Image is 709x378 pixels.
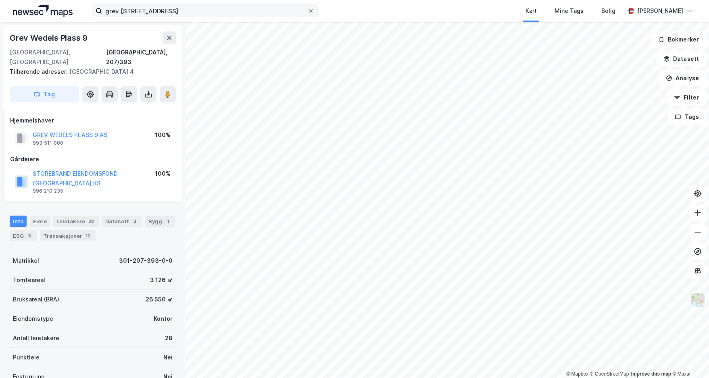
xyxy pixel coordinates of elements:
[10,216,27,227] div: Info
[10,67,169,77] div: [GEOGRAPHIC_DATA] 4
[25,232,33,240] div: 3
[30,216,50,227] div: Eiere
[87,217,96,225] div: 28
[33,188,63,194] div: 996 210 235
[155,130,171,140] div: 100%
[119,256,173,266] div: 301-207-393-0-0
[590,371,629,377] a: OpenStreetMap
[10,31,89,44] div: Grev Wedels Plass 9
[150,275,173,285] div: 3 126 ㎡
[102,5,308,17] input: Søk på adresse, matrikkel, gårdeiere, leietakere eller personer
[601,6,615,16] div: Bolig
[10,86,79,102] button: Tag
[13,295,59,304] div: Bruksareal (BRA)
[637,6,683,16] div: [PERSON_NAME]
[669,339,709,378] iframe: Chat Widget
[165,333,173,343] div: 28
[525,6,537,16] div: Kart
[659,70,706,86] button: Analyse
[651,31,706,48] button: Bokmerker
[10,68,69,75] span: Tilhørende adresser:
[106,48,176,67] div: [GEOGRAPHIC_DATA], 207/393
[566,371,588,377] a: Mapbox
[40,230,96,241] div: Transaksjoner
[10,116,175,125] div: Hjemmelshaver
[33,140,63,146] div: 993 511 080
[131,217,139,225] div: 3
[657,51,706,67] button: Datasett
[13,353,40,362] div: Punktleie
[13,333,59,343] div: Antall leietakere
[10,230,37,241] div: ESG
[102,216,142,227] div: Datasett
[668,109,706,125] button: Tags
[154,314,173,324] div: Kontor
[10,154,175,164] div: Gårdeiere
[690,292,705,307] img: Z
[13,5,73,17] img: logo.a4113a55bc3d86da70a041830d287a7e.svg
[13,275,45,285] div: Tomteareal
[667,89,706,106] button: Filter
[164,217,172,225] div: 1
[145,216,175,227] div: Bygg
[555,6,584,16] div: Mine Tags
[10,48,106,67] div: [GEOGRAPHIC_DATA], [GEOGRAPHIC_DATA]
[13,314,53,324] div: Eiendomstype
[155,169,171,179] div: 100%
[13,256,39,266] div: Matrikkel
[631,371,671,377] a: Improve this map
[146,295,173,304] div: 26 550 ㎡
[84,232,92,240] div: 10
[53,216,99,227] div: Leietakere
[163,353,173,362] div: Nei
